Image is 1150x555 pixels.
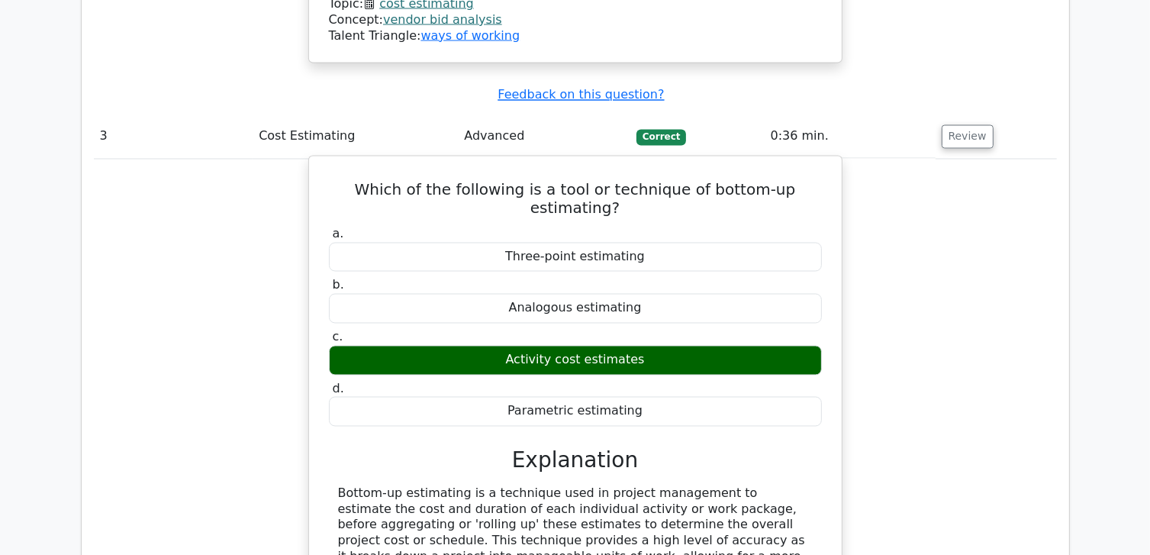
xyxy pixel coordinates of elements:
[329,243,822,273] div: Three-point estimating
[765,115,936,159] td: 0:36 min.
[383,12,502,27] a: vendor bid analysis
[329,12,822,28] div: Concept:
[329,294,822,324] div: Analogous estimating
[333,278,344,292] span: b.
[498,88,664,102] a: Feedback on this question?
[253,115,458,159] td: Cost Estimating
[338,448,813,474] h3: Explanation
[458,115,630,159] td: Advanced
[636,130,686,145] span: Correct
[94,115,253,159] td: 3
[333,227,344,241] span: a.
[333,382,344,396] span: d.
[329,397,822,427] div: Parametric estimating
[420,28,520,43] a: ways of working
[327,181,823,218] h5: Which of the following is a tool or technique of bottom-up estimating?
[333,330,343,344] span: c.
[942,125,994,149] button: Review
[329,346,822,376] div: Activity cost estimates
